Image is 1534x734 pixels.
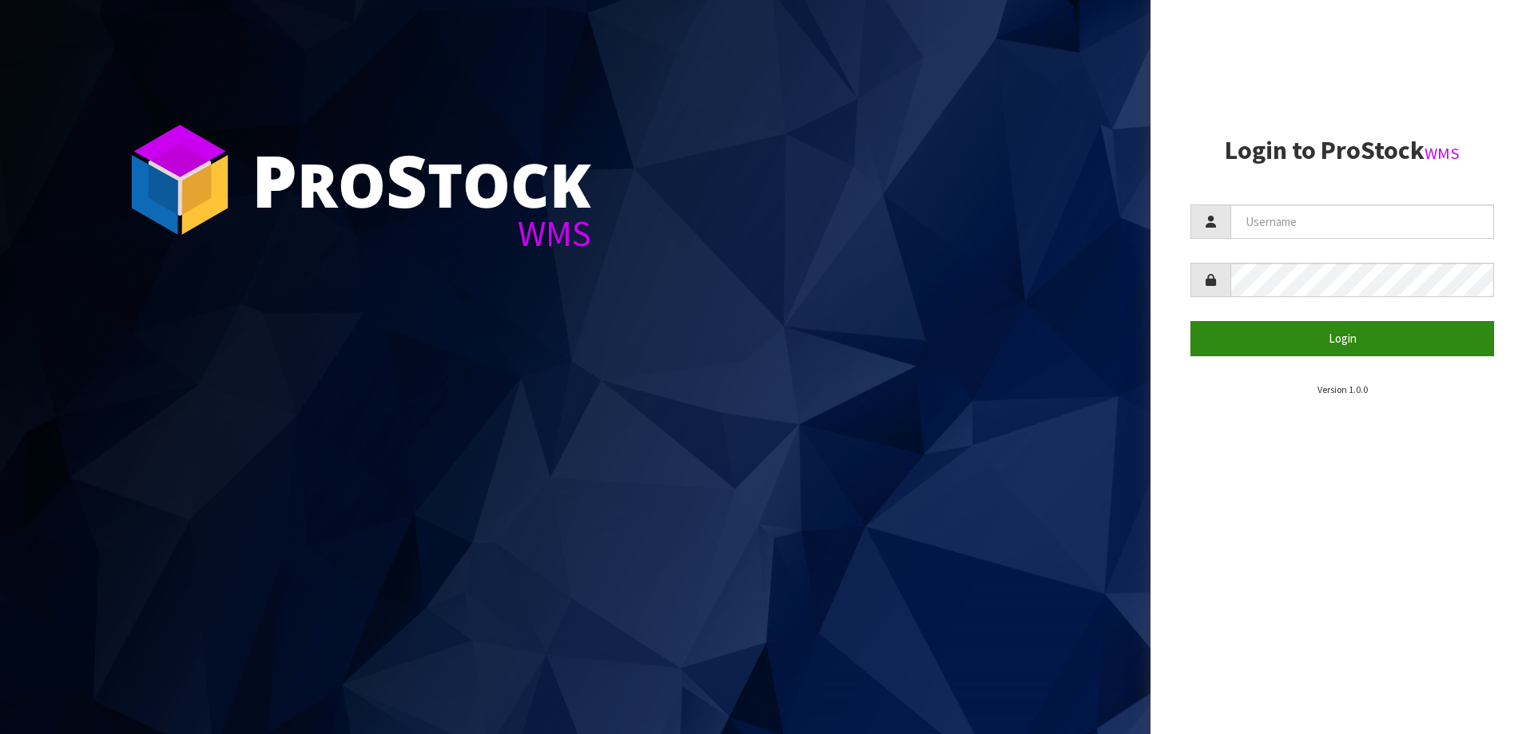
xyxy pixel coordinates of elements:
[1190,137,1494,165] h2: Login to ProStock
[1230,204,1494,239] input: Username
[252,144,591,216] div: ro tock
[120,120,240,240] img: ProStock Cube
[1317,383,1368,395] small: Version 1.0.0
[1425,143,1460,164] small: WMS
[252,216,591,252] div: WMS
[386,131,427,228] span: S
[1190,321,1494,355] button: Login
[252,131,297,228] span: P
